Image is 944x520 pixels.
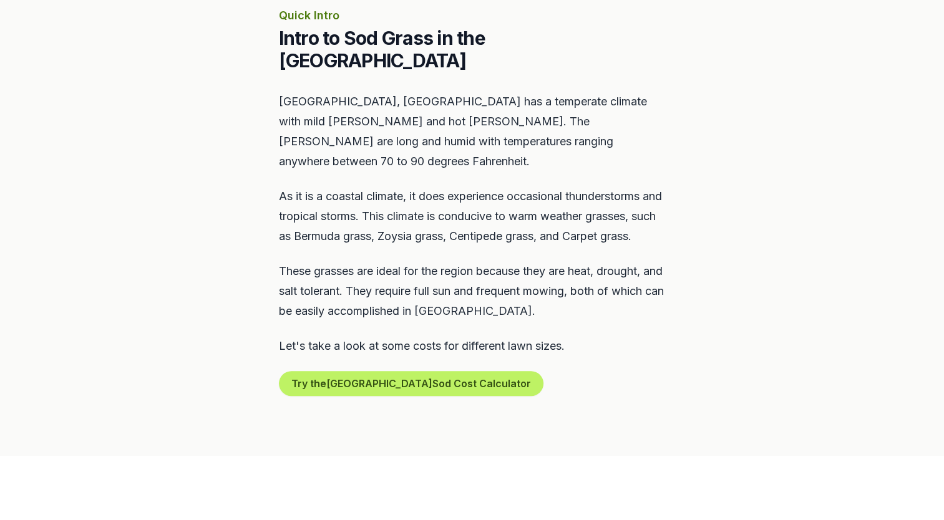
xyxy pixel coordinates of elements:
button: Try the[GEOGRAPHIC_DATA]Sod Cost Calculator [279,371,543,396]
p: [GEOGRAPHIC_DATA], [GEOGRAPHIC_DATA] has a temperate climate with mild [PERSON_NAME] and hot [PER... [279,92,666,171]
p: Quick Intro [279,7,666,24]
p: These grasses are ideal for the region because they are heat, drought, and salt tolerant. They re... [279,261,666,321]
h2: Intro to Sod Grass in the [GEOGRAPHIC_DATA] [279,27,666,72]
p: Let's take a look at some costs for different lawn sizes. [279,336,666,356]
p: As it is a coastal climate, it does experience occasional thunderstorms and tropical storms. This... [279,186,666,246]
